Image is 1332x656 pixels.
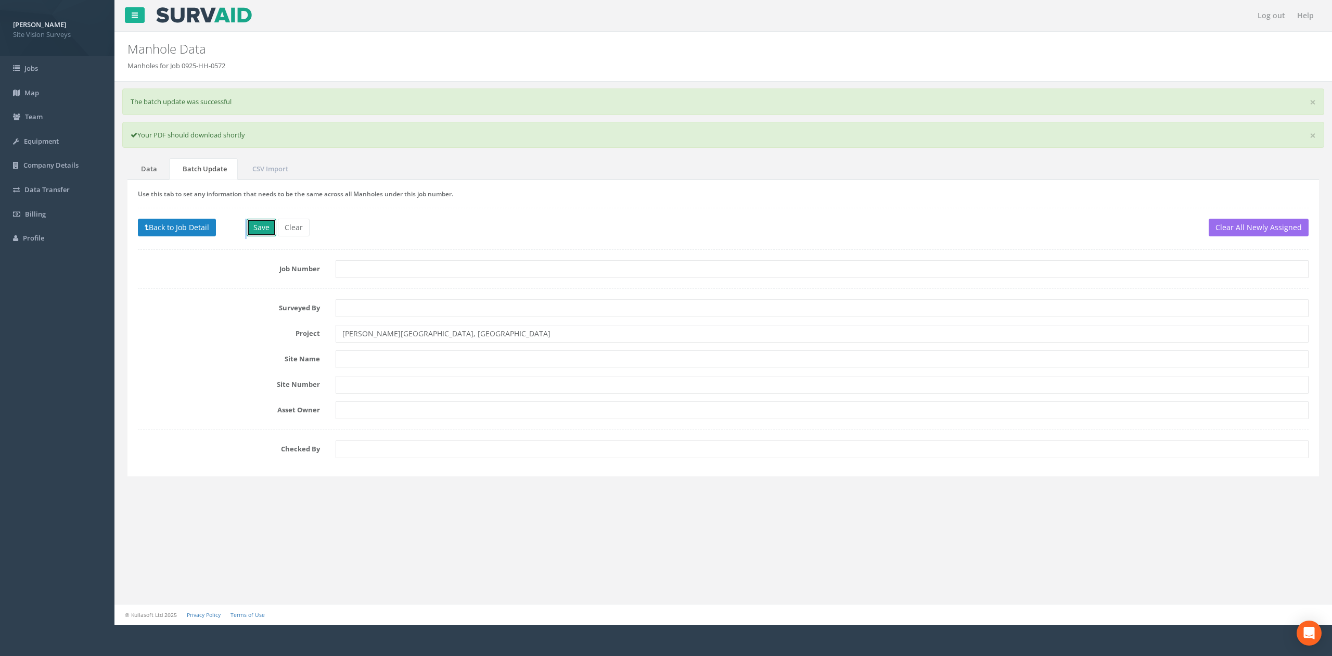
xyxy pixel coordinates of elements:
a: Privacy Policy [187,611,221,619]
div: Your PDF should download shortly [122,122,1324,148]
h5: Use this tab to set any information that needs to be the same across all Manholes under this job ... [138,191,1309,197]
a: Data [127,158,168,180]
strong: [PERSON_NAME] [13,20,66,29]
span: Map [24,88,39,97]
a: Batch Update [169,158,238,180]
button: Clear All Newly Assigned [1209,219,1309,236]
label: Job Number [130,260,328,274]
span: Billing [25,209,46,219]
a: CSV Import [239,158,299,180]
span: Company Details [23,160,79,170]
span: Team [25,112,43,121]
label: Project [130,325,328,338]
div: Open Intercom Messenger [1297,621,1322,646]
span: Profile [23,233,44,243]
a: Terms of Use [230,611,265,619]
h2: Manhole Data [127,42,1118,56]
span: Data Transfer [24,185,70,194]
small: © Kullasoft Ltd 2025 [125,611,177,619]
span: Equipment [24,136,59,146]
div: The batch update was successful [122,89,1324,115]
span: Jobs [24,64,38,73]
label: Surveyed By [130,299,328,313]
label: Site Name [130,350,328,364]
label: Asset Owner [130,401,328,415]
span: Site Vision Surveys [13,30,101,40]
button: Back to Job Detail [138,219,216,236]
a: [PERSON_NAME] Site Vision Surveys [13,17,101,39]
a: × [1310,130,1316,141]
button: Clear [278,219,310,236]
li: Manholes for Job 0925-HH-0572 [127,61,225,71]
label: Checked By [130,440,328,454]
a: close [1310,97,1316,108]
label: Site Number [130,376,328,389]
button: Save [247,219,276,236]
